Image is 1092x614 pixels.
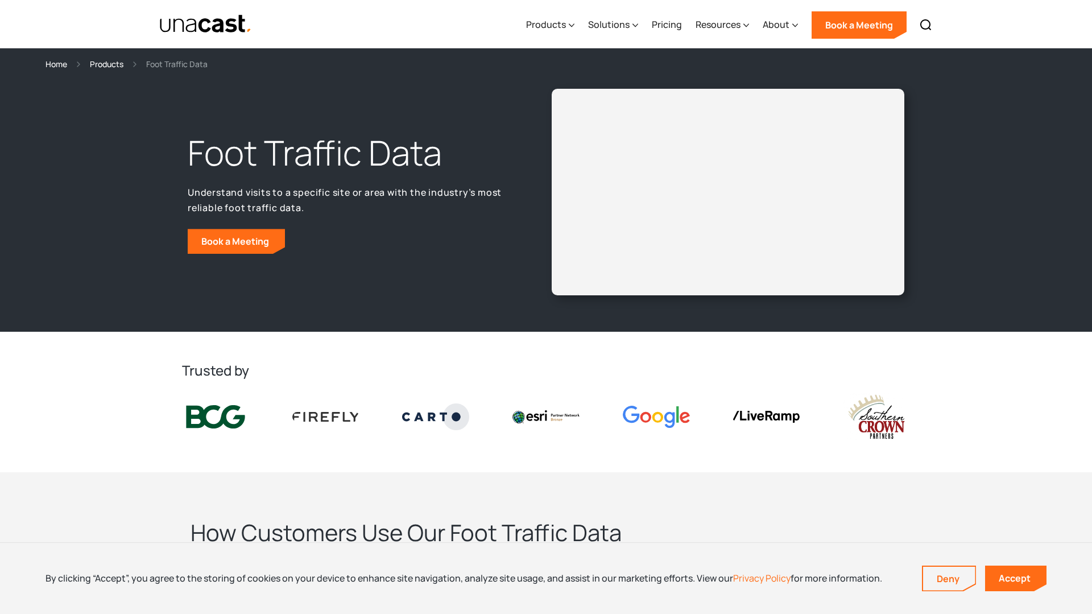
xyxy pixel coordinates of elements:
div: By clicking “Accept”, you agree to the storing of cookies on your device to enhance site navigati... [45,572,882,584]
div: Products [526,18,566,31]
a: Book a Meeting [188,229,285,254]
a: home [159,14,252,34]
a: Book a Meeting [812,11,907,39]
h2: How Customers Use Our Foot Traffic Data [191,518,759,547]
div: About [763,2,798,48]
a: Home [45,57,67,71]
img: Search icon [919,18,933,32]
iframe: Unacast - European Vaccines v2 [561,98,895,286]
img: Carto logo [402,403,469,430]
h1: Foot Traffic Data [188,130,510,176]
div: Products [526,2,574,48]
img: southern crown logo [843,393,910,440]
div: Resources [696,2,749,48]
img: Google logo [623,406,690,428]
div: Resources [696,18,741,31]
a: Deny [923,567,975,591]
div: Solutions [588,2,638,48]
img: BCG logo [182,403,249,431]
img: Firefly Advertising logo [292,412,359,421]
a: Accept [985,566,1046,591]
p: Understand visits to a specific site or area with the industry’s most reliable foot traffic data. [188,185,510,215]
img: Esri logo [512,410,580,423]
img: Unacast text logo [159,14,252,34]
a: Pricing [652,2,682,48]
h2: Trusted by [182,361,910,380]
a: Products [90,57,123,71]
div: About [763,18,789,31]
div: Solutions [588,18,630,31]
div: Foot Traffic Data [146,57,208,71]
img: liveramp logo [733,411,800,423]
a: Privacy Policy [733,572,791,584]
